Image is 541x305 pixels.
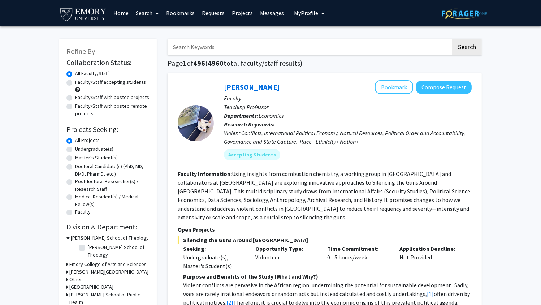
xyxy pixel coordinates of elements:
[178,170,472,221] fg-read-more: Using insights from combustion chemistry, a working group in [GEOGRAPHIC_DATA] and collaborators ...
[322,244,394,270] div: 0 - 5 hours/week
[193,59,205,68] span: 496
[224,103,472,111] p: Teaching Professor
[168,59,482,68] h1: Page of ( total faculty/staff results)
[75,154,118,162] label: Master's Student(s)
[168,39,451,55] input: Search Keywords
[183,244,244,253] p: Seeking:
[59,6,107,22] img: Emory University Logo
[66,125,150,134] h2: Projects Seeking:
[75,78,146,86] label: Faculty/Staff accepting students
[132,0,163,26] a: Search
[427,290,434,297] a: [1]
[75,94,149,101] label: Faculty/Staff with posted projects
[208,59,224,68] span: 4960
[75,102,150,117] label: Faculty/Staff with posted remote projects
[66,47,95,56] span: Refine By
[375,80,413,94] button: Add Melvin Ayogu to Bookmarks
[255,244,317,253] p: Opportunity Type:
[75,145,113,153] label: Undergraduate(s)
[183,273,318,280] strong: Purpose and Benefits of the Study (What and Why?)
[224,129,472,146] div: Violent Conflicts, International Political Economy, Natural Resources, Political Order and Accoun...
[250,244,322,270] div: Volunteer
[394,244,466,270] div: Not Provided
[5,272,31,300] iframe: Chat
[178,225,472,234] p: Open Projects
[75,208,91,216] label: Faculty
[198,0,228,26] a: Requests
[259,112,284,119] span: Economics
[88,244,148,259] label: [PERSON_NAME] School of Theology
[75,178,150,193] label: Postdoctoral Researcher(s) / Research Staff
[69,268,148,276] h3: [PERSON_NAME][GEOGRAPHIC_DATA]
[452,39,482,55] button: Search
[71,234,149,242] h3: [PERSON_NAME] School of Theology
[110,0,132,26] a: Home
[416,81,472,94] button: Compose Request to Melvin Ayogu
[75,137,100,144] label: All Projects
[69,261,147,268] h3: Emory College of Arts and Sciences
[66,223,150,231] h2: Division & Department:
[163,0,198,26] a: Bookmarks
[256,0,287,26] a: Messages
[69,276,82,283] h3: Other
[224,149,280,160] mat-chip: Accepting Students
[224,112,259,119] b: Departments:
[69,283,113,291] h3: [GEOGRAPHIC_DATA]
[224,94,472,103] p: Faculty
[183,253,244,270] div: Undergraduate(s), Master's Student(s)
[75,193,150,208] label: Medical Resident(s) / Medical Fellow(s)
[224,82,280,91] a: [PERSON_NAME]
[178,236,472,244] span: Silencing the Guns Around [GEOGRAPHIC_DATA]
[178,170,232,177] b: Faculty Information:
[66,58,150,67] h2: Collaboration Status:
[399,244,461,253] p: Application Deadline:
[328,244,389,253] p: Time Commitment:
[294,9,318,17] span: My Profile
[224,121,275,128] b: Research Keywords:
[183,59,187,68] span: 1
[442,8,487,19] img: ForagerOne Logo
[75,70,109,77] label: All Faculty/Staff
[228,0,256,26] a: Projects
[75,163,150,178] label: Doctoral Candidate(s) (PhD, MD, DMD, PharmD, etc.)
